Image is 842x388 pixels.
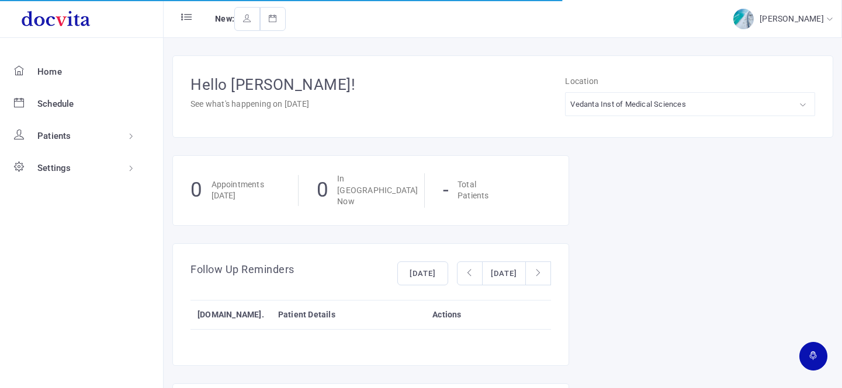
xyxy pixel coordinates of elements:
[37,99,74,109] span: Schedule
[37,131,71,141] span: Patients
[271,300,425,330] th: Patient Details
[190,96,565,112] p: See what's happening on [DATE]
[458,179,489,202] p: Total Patients
[337,173,424,208] p: In [GEOGRAPHIC_DATA] Now
[190,74,565,96] h1: Hello [PERSON_NAME]!
[317,175,329,206] h1: 0
[190,300,271,330] th: [DOMAIN_NAME].
[565,74,815,89] p: Location
[37,67,62,77] span: Home
[190,261,294,287] h4: Follow Up Reminders
[425,300,550,330] th: Actions
[570,97,685,111] div: Vedanta Inst of Medical Sciences
[215,14,234,23] span: New:
[190,175,203,206] h1: 0
[733,9,754,29] img: img-2.jpg
[482,261,526,286] button: [DATE]
[37,163,71,173] span: Settings
[212,179,264,202] p: Appointments [DATE]
[397,261,448,286] button: [DATE]
[760,14,827,23] span: [PERSON_NAME]
[443,175,449,206] h1: -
